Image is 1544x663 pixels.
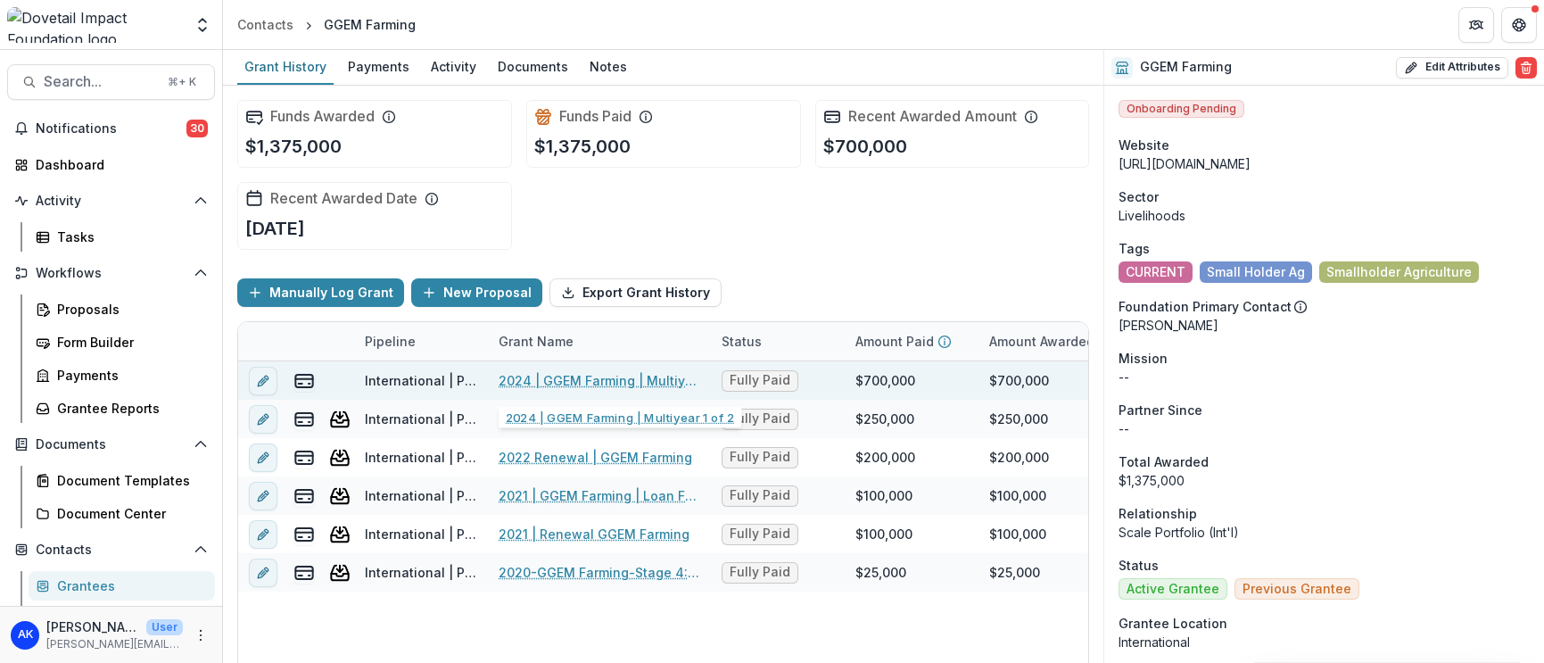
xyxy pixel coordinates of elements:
[249,520,277,549] button: edit
[293,447,315,468] button: view-payments
[7,7,183,43] img: Dovetail Impact Foundation logo
[7,114,215,143] button: Notifications30
[1119,556,1159,575] span: Status
[270,190,417,207] h2: Recent Awarded Date
[411,278,542,307] button: New Proposal
[270,108,375,125] h2: Funds Awarded
[534,133,631,160] p: $1,375,000
[559,108,632,125] h2: Funds Paid
[1119,368,1530,386] p: --
[57,471,201,490] div: Document Templates
[57,399,201,418] div: Grantee Reports
[491,54,575,79] div: Documents
[237,15,293,34] div: Contacts
[57,333,201,352] div: Form Builder
[989,448,1049,467] div: $200,000
[1515,57,1537,79] button: Delete
[36,543,186,558] span: Contacts
[424,50,483,85] a: Activity
[1119,156,1251,171] a: [URL][DOMAIN_NAME]
[354,322,488,361] div: Pipeline
[57,576,201,595] div: Grantees
[57,366,201,385] div: Payments
[341,54,417,79] div: Payments
[164,72,200,92] div: ⌘ + K
[499,563,700,582] a: 2020-GGEM Farming-Stage 4: Renewal
[730,450,790,465] span: Fully Paid
[1119,419,1530,438] p: --
[989,371,1049,390] div: $700,000
[855,410,914,428] div: $250,000
[36,194,186,209] span: Activity
[7,430,215,459] button: Open Documents
[1119,316,1530,335] p: [PERSON_NAME]
[29,394,215,423] a: Grantee Reports
[711,332,772,351] div: Status
[249,482,277,510] button: edit
[146,619,183,635] p: User
[1119,401,1202,419] span: Partner Since
[29,604,215,634] a: Communications
[989,486,1046,505] div: $100,000
[488,322,711,361] div: Grant Name
[424,54,483,79] div: Activity
[1119,633,1530,651] p: International
[1119,614,1227,633] span: Grantee Location
[491,50,575,85] a: Documents
[46,617,139,636] p: [PERSON_NAME]
[230,12,301,37] a: Contacts
[293,409,315,430] button: view-payments
[18,629,33,641] div: Anna Koons
[499,525,689,543] a: 2021 | Renewal GGEM Farming
[1119,504,1197,523] span: Relationship
[582,54,634,79] div: Notes
[57,228,201,246] div: Tasks
[978,332,1105,351] div: Amount Awarded
[365,410,477,428] div: International | Prospects Pipeline
[293,524,315,545] button: view-payments
[855,563,906,582] div: $25,000
[1119,100,1244,118] span: Onboarding Pending
[855,448,915,467] div: $200,000
[249,405,277,434] button: edit
[190,625,211,646] button: More
[855,332,934,351] p: Amount Paid
[1326,265,1472,280] span: Smallholder Agriculture
[29,466,215,495] a: Document Templates
[1458,7,1494,43] button: Partners
[57,504,201,523] div: Document Center
[1127,582,1219,597] span: Active Grantee
[36,155,201,174] div: Dashboard
[29,222,215,252] a: Tasks
[365,448,477,467] div: International | Prospects Pipeline
[1501,7,1537,43] button: Get Help
[1119,452,1209,471] span: Total Awarded
[989,410,1048,428] div: $250,000
[249,443,277,472] button: edit
[57,300,201,319] div: Proposals
[354,332,426,351] div: Pipeline
[582,50,634,85] a: Notes
[29,499,215,528] a: Document Center
[978,322,1112,361] div: Amount Awarded
[730,373,790,388] span: Fully Paid
[237,278,404,307] button: Manually Log Grant
[7,150,215,179] a: Dashboard
[7,64,215,100] button: Search...
[29,294,215,324] a: Proposals
[989,563,1040,582] div: $25,000
[230,12,423,37] nav: breadcrumb
[36,437,186,452] span: Documents
[1119,136,1169,154] span: Website
[848,108,1017,125] h2: Recent Awarded Amount
[365,525,477,543] div: International | Prospects Pipeline
[1119,349,1168,368] span: Mission
[341,50,417,85] a: Payments
[324,15,416,34] div: GGEM Farming
[1119,206,1530,225] p: Livelihoods
[855,525,912,543] div: $100,000
[1396,57,1508,79] button: Edit Attributes
[499,371,700,390] a: 2024 | GGEM Farming | Multiyear 1 of 2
